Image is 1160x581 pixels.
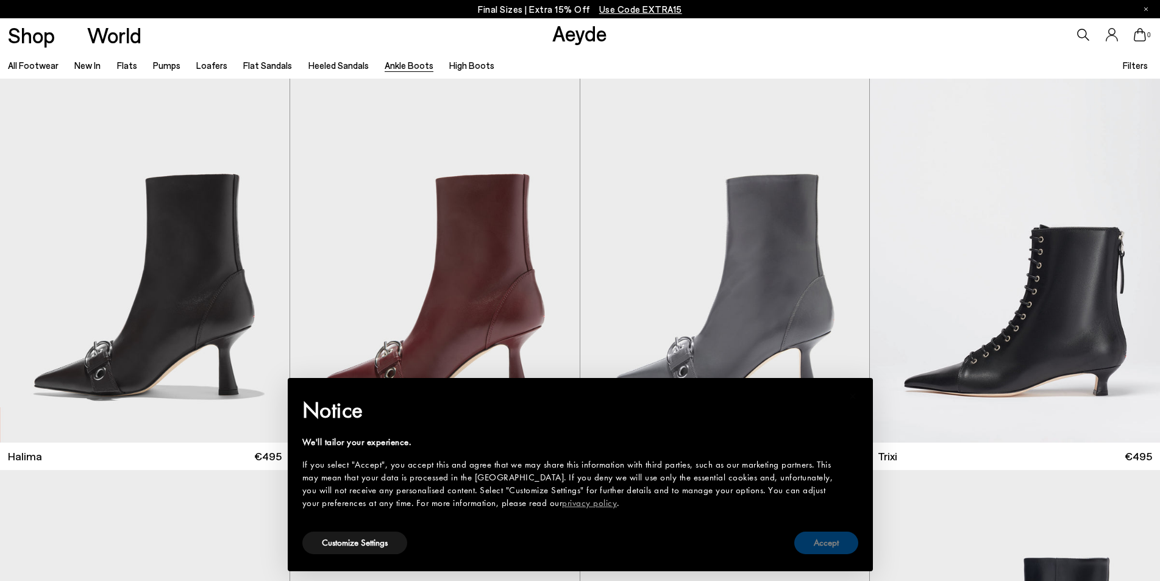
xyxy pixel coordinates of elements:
[478,2,682,17] p: Final Sizes | Extra 15% Off
[599,4,682,15] span: Navigate to /collections/ss25-final-sizes
[87,24,141,46] a: World
[8,60,59,71] a: All Footwear
[1125,449,1152,464] span: €495
[243,60,292,71] a: Flat Sandals
[839,382,868,411] button: Close this notice
[580,79,870,443] img: Halima Eyelet Pointed Boots
[302,394,839,426] h2: Notice
[153,60,180,71] a: Pumps
[449,60,494,71] a: High Boots
[8,24,55,46] a: Shop
[849,387,857,405] span: ×
[8,449,42,464] span: Halima
[562,497,617,509] a: privacy policy
[385,60,433,71] a: Ankle Boots
[302,458,839,510] div: If you select "Accept", you accept this and agree that we may share this information with third p...
[870,443,1160,470] a: Trixi €495
[254,449,282,464] span: €495
[308,60,369,71] a: Heeled Sandals
[1123,60,1148,71] span: Filters
[878,449,897,464] span: Trixi
[290,79,580,443] img: Halima Eyelet Pointed Boots
[1134,28,1146,41] a: 0
[74,60,101,71] a: New In
[302,436,839,449] div: We'll tailor your experience.
[117,60,137,71] a: Flats
[794,532,858,554] button: Accept
[552,20,607,46] a: Aeyde
[302,532,407,554] button: Customize Settings
[1146,32,1152,38] span: 0
[870,79,1160,443] img: Trixi Lace-Up Boots
[196,60,227,71] a: Loafers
